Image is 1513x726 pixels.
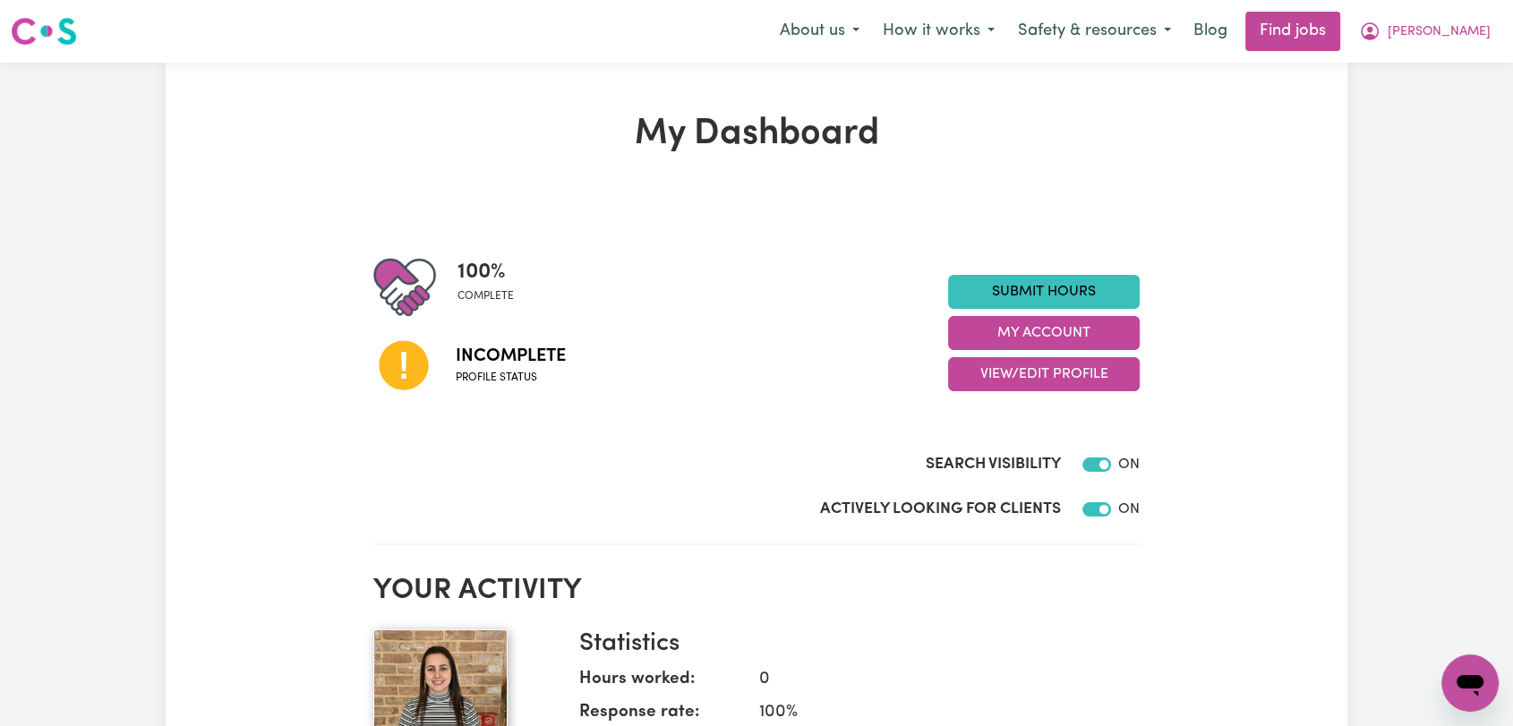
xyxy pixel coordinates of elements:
button: My Account [948,316,1140,350]
label: Actively Looking for Clients [820,498,1061,521]
iframe: Button to launch messaging window [1441,654,1499,712]
span: [PERSON_NAME] [1388,22,1491,42]
div: Profile completeness: 100% [457,256,528,319]
label: Search Visibility [926,453,1061,476]
a: Blog [1183,12,1238,51]
dd: 0 [745,667,1125,693]
a: Careseekers logo [11,11,77,52]
h2: Your activity [373,574,1140,608]
dd: 100 % [745,700,1125,726]
dt: Hours worked: [579,667,745,700]
a: Find jobs [1245,12,1340,51]
img: Careseekers logo [11,15,77,47]
button: View/Edit Profile [948,357,1140,391]
button: How it works [871,13,1006,50]
span: Incomplete [456,343,566,370]
button: Safety & resources [1006,13,1183,50]
h1: My Dashboard [373,113,1140,156]
span: Profile status [456,370,566,386]
button: My Account [1347,13,1502,50]
span: complete [457,288,514,304]
span: 100 % [457,256,514,288]
button: About us [768,13,871,50]
span: ON [1118,457,1140,472]
span: ON [1118,502,1140,517]
h3: Statistics [579,629,1125,660]
a: Submit Hours [948,275,1140,309]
